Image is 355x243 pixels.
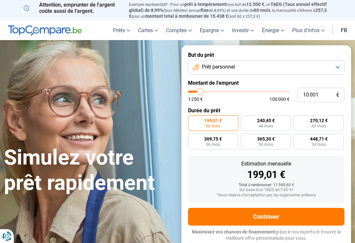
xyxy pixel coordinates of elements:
[129,2,331,19] p: Exemple représentatif : Pour un tous but de , un (taux débiteur annuel de 8,99%) et une durée de ...
[193,170,339,180] div: 199,01 €
[246,2,264,7] span: 12.500 €
[162,21,196,40] a: Comptes
[129,8,327,19] span: 257,3 €
[188,107,344,114] label: Durée du prêt
[184,2,226,7] span: prêt à tempérament
[201,8,209,13] span: fixe
[193,188,339,192] div: Sur base d'un TAEG de 7,45 %*
[259,143,273,146] span: 30 mois
[134,21,162,40] a: Cartes
[188,60,344,75] button: Prêt personnel
[4,145,174,196] h1: Simulez votre prêt rapidement
[270,97,290,101] span: 100 000 €
[336,92,339,98] span: €
[129,2,327,13] span: TAEG (Taux annuel effectif global) de 8,99%
[193,183,339,188] div: Total à rembourser: 11 940,60 €
[202,63,235,71] span: Prêt personnel
[193,161,339,166] div: Estimation mensuelle
[193,193,339,198] div: *Sous réserve d'acceptation par les organismes prêteurs
[257,137,275,141] span: 365,30 €
[192,229,275,234] span: Maximisez vos chances de financement
[288,21,329,40] a: Plus d'infos
[259,124,273,128] span: 48 mois
[254,8,270,13] span: 60 mois
[312,124,326,128] span: 42 mois
[145,13,228,19] span: montant total à rembourser de 15.438 €
[257,118,275,123] span: 240,45 €
[8,25,82,36] img: TopCompare
[310,137,328,141] span: 448,71 €
[188,208,344,226] button: Continuer
[188,52,344,58] label: But du prêt
[204,118,222,123] span: 199,01 €
[228,21,258,40] a: Investir
[206,143,220,146] span: 36 mois
[188,80,344,86] label: Montant de l'emprunt
[196,21,228,40] a: Épargne
[310,118,328,123] span: 270,12 €
[24,2,121,14] p: Attention, emprunter de l'argent coûte aussi de l'argent.
[258,21,288,40] a: Énergie
[188,97,203,101] span: 1 250 €
[188,229,344,242] p: grâce à nos experts et trouvez la meilleure offre personnalisée pour vous.
[337,21,351,40] a: fr
[109,21,134,40] a: Prêts
[204,137,222,141] span: 309,75 €
[312,143,326,146] span: 24 mois
[206,124,220,128] span: 60 mois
